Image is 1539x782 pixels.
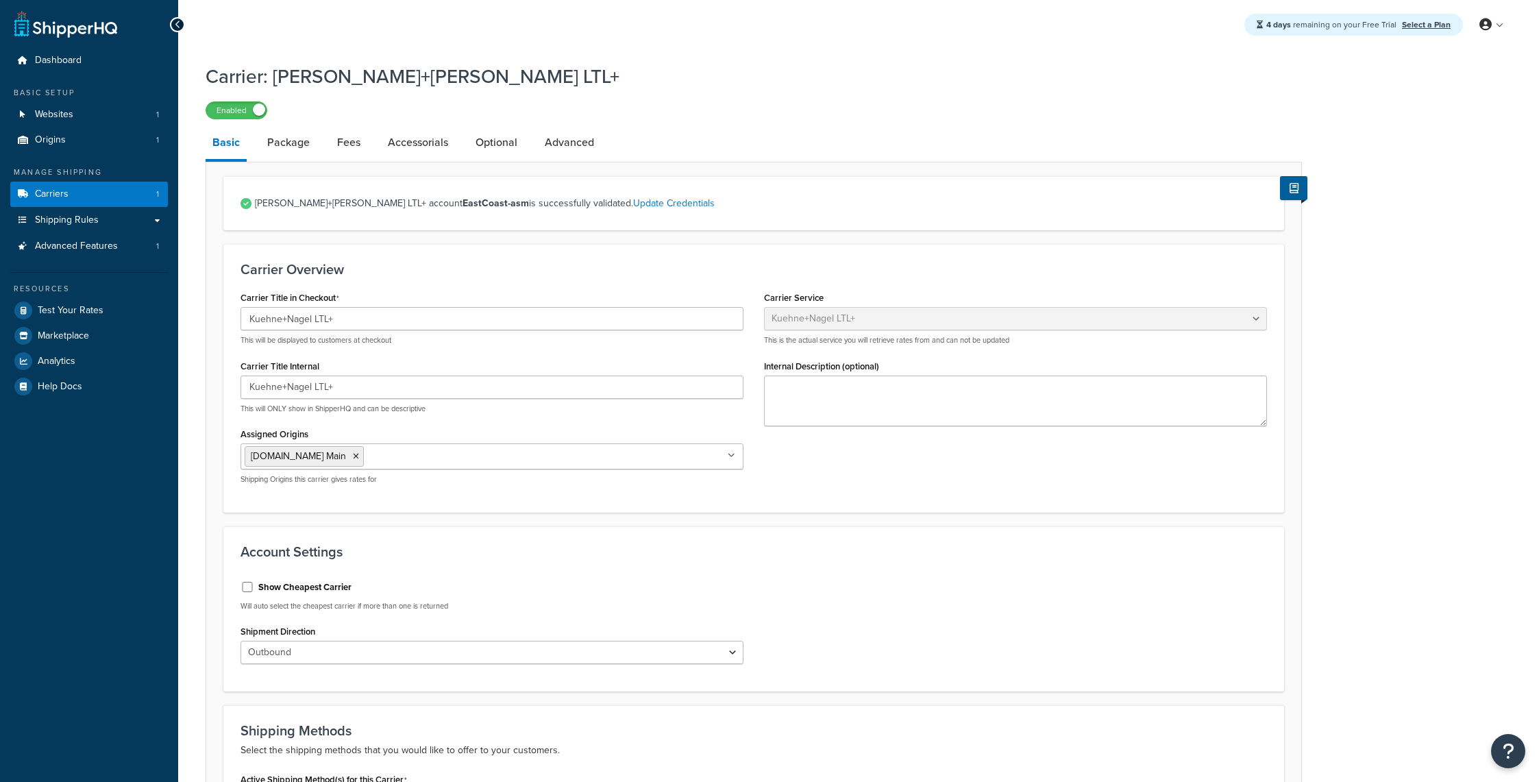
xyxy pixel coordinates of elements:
div: Basic Setup [10,87,168,99]
a: Shipping Rules [10,208,168,233]
span: [DOMAIN_NAME] Main [251,449,346,463]
label: Carrier Title in Checkout [241,293,339,304]
label: Enabled [206,102,267,119]
a: Package [260,126,317,159]
a: Origins1 [10,127,168,153]
a: Dashboard [10,48,168,73]
h3: Carrier Overview [241,262,1267,277]
label: Carrier Title Internal [241,361,319,371]
span: [PERSON_NAME]+[PERSON_NAME] LTL+ account is successfully validated. [255,194,1267,213]
a: Select a Plan [1402,19,1451,31]
a: Advanced [538,126,601,159]
p: Select the shipping methods that you would like to offer to your customers. [241,742,1267,759]
a: Basic [206,126,247,162]
li: Carriers [10,182,168,207]
span: Origins [35,134,66,146]
a: Update Credentials [633,196,715,210]
a: Accessorials [381,126,455,159]
span: Carriers [35,188,69,200]
a: Websites1 [10,102,168,127]
span: Test Your Rates [38,305,103,317]
p: This is the actual service you will retrieve rates from and can not be updated [764,335,1267,345]
a: Analytics [10,349,168,374]
span: 1 [156,188,159,200]
h1: Carrier: [PERSON_NAME]+[PERSON_NAME] LTL+ [206,63,1285,90]
label: Internal Description (optional) [764,361,879,371]
li: Origins [10,127,168,153]
span: 1 [156,241,159,252]
h3: Account Settings [241,544,1267,559]
li: Advanced Features [10,234,168,259]
div: Manage Shipping [10,167,168,178]
span: Websites [35,109,73,121]
span: remaining on your Free Trial [1266,19,1399,31]
button: Open Resource Center [1491,734,1525,768]
span: Shipping Rules [35,215,99,226]
a: Help Docs [10,374,168,399]
button: Show Help Docs [1280,176,1307,200]
label: Show Cheapest Carrier [258,581,352,594]
span: 1 [156,109,159,121]
label: Shipment Direction [241,626,315,637]
p: This will be displayed to customers at checkout [241,335,743,345]
span: Advanced Features [35,241,118,252]
p: Shipping Origins this carrier gives rates for [241,474,743,485]
label: Assigned Origins [241,429,308,439]
a: Marketplace [10,323,168,348]
p: Will auto select the cheapest carrier if more than one is returned [241,601,743,611]
strong: 4 days [1266,19,1291,31]
li: Websites [10,102,168,127]
a: Fees [330,126,367,159]
span: Dashboard [35,55,82,66]
div: Resources [10,283,168,295]
a: Test Your Rates [10,298,168,323]
h3: Shipping Methods [241,723,1267,738]
span: 1 [156,134,159,146]
span: Marketplace [38,330,89,342]
a: Carriers1 [10,182,168,207]
a: Advanced Features1 [10,234,168,259]
strong: EastCoast-asm [463,196,529,210]
label: Carrier Service [764,293,824,303]
p: This will ONLY show in ShipperHQ and can be descriptive [241,404,743,414]
span: Help Docs [38,381,82,393]
span: Analytics [38,356,75,367]
a: Optional [469,126,524,159]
